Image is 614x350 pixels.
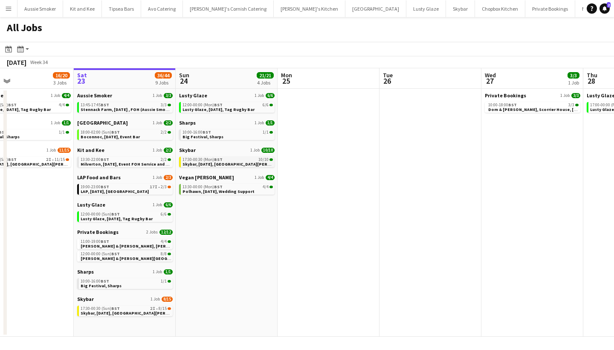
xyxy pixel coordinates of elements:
span: LAP, 23rd August, Chagford [81,189,149,194]
span: Polhawn, 24th August, Wedding Support [182,189,255,194]
span: 1 Job [153,120,162,125]
span: 2/2 [161,130,167,134]
span: Big Festival, Sharps [182,134,223,140]
span: 11/15 [66,158,69,161]
span: 1 Job [153,148,162,153]
span: 1/1 [59,130,65,134]
a: Skybar1 Job8/15 [77,296,173,302]
span: 2I [46,157,51,162]
div: [DATE] [7,58,26,67]
span: 1 Job [46,148,56,153]
span: 19:00-23:00 [81,185,109,189]
div: 1 Job [568,79,579,86]
a: 11:00-19:00BST4/4[PERSON_NAME] & [PERSON_NAME], [PERSON_NAME], [DATE] [81,239,171,248]
span: Lusty Glaze [179,92,207,99]
span: 3/3 [568,103,574,107]
span: Sat [77,71,87,79]
span: BST [111,251,120,257]
span: 17I [150,185,157,189]
span: 1/1 [161,279,167,283]
span: 11/15 [58,148,71,153]
span: 1/1 [266,120,275,125]
span: 2/2 [164,148,173,153]
span: 8/15 [168,307,171,310]
span: 26 [382,76,393,86]
span: 1 Job [255,93,264,98]
span: Boconnoc House [77,120,128,126]
a: 12:00-00:00 (Sun)BST6/6Lusty Glaze, [DATE], Tag Rugby Bar [81,211,171,221]
span: 18:00-02:00 (Sun) [81,130,120,134]
span: 3/3 [168,104,171,106]
span: 13:30-22:00 [81,157,109,162]
span: 13:45-17:45 [81,103,109,107]
span: 1/1 [263,130,269,134]
span: 1/1 [168,280,171,283]
a: 12:00-00:00 (Mon)BST6/6Lusty Glaze, [DATE], Tag Rugby Bar [182,102,273,112]
span: Connie & Isaac, Harlyn Bay, 23rd August [81,256,212,261]
span: Skybar, 23rd August, St Agnes [81,310,189,316]
span: 1 Job [250,148,260,153]
a: Lusty Glaze1 Job6/6 [179,92,275,99]
div: Skybar1 Job8/1517:30-00:30 (Sun)BST2I•8/15Skybar, [DATE], [GEOGRAPHIC_DATA][PERSON_NAME] [77,296,173,318]
span: 17:30-00:30 (Sun) [81,306,120,311]
span: 4/4 [266,175,275,180]
span: 3/3 [571,93,580,98]
a: 13:30-22:00BST2/2Milverton, [DATE], Event FOH Service and FOH (Kit and Kee) [81,157,171,166]
span: 17:30-00:30 (Mon) [182,157,223,162]
a: Kit and Kee1 Job2/2 [77,147,173,153]
span: 10:00-16:00 [81,279,109,283]
span: Dom & Emily, Scorrier House, 27th August [488,107,585,112]
a: Aussie Smoker1 Job3/3 [77,92,173,99]
span: 6/6 [263,103,269,107]
span: 11:00-19:00 [81,239,109,244]
div: [GEOGRAPHIC_DATA]1 Job2/218:00-02:00 (Sun)BST2/2Boconnoc, [DATE], Event Bar [77,120,173,147]
a: 17:30-00:30 (Sun)BST2I•8/15Skybar, [DATE], [GEOGRAPHIC_DATA][PERSON_NAME] [81,306,171,315]
span: 12:00-00:00 (Sun) [81,212,120,216]
span: 6/6 [161,212,167,216]
span: Sharps [77,268,94,275]
span: 3/3 [568,72,579,79]
div: Vegan [PERSON_NAME]1 Job4/413:30-00:00 (Mon)BST4/4Polhawn, [DATE], Wedding Support [179,174,275,196]
span: BST [8,157,17,162]
span: 3/3 [161,103,167,107]
span: Vegan Magda [179,174,234,181]
button: Tipsea Bars [102,0,141,17]
button: Kit and Kee [63,0,102,17]
span: LAP Food and Bars [77,174,121,181]
span: 3/3 [575,104,579,106]
a: Sharps1 Job1/1 [179,120,275,126]
button: Aussie Smoker [17,0,63,17]
span: 1/1 [164,269,173,274]
button: Skybar [446,0,475,17]
span: 12:00-00:00 (Mon) [182,103,223,107]
a: LAP Food and Bars1 Job2/3 [77,174,173,181]
span: 8/8 [168,253,171,255]
span: BST [101,157,109,162]
span: 1 Job [255,120,264,125]
span: 2/2 [161,157,167,162]
a: Skybar1 Job10/10 [179,147,275,153]
span: 3/3 [164,93,173,98]
span: 1 Job [51,93,60,98]
span: BST [111,211,120,217]
span: BST [101,278,109,284]
span: 4/4 [66,104,69,106]
span: Skybar, 24th August, St Agnes [182,161,291,167]
button: Avo Catering [141,0,183,17]
div: Sharps1 Job1/110:00-16:00BST1/1Big Festival, Sharps [77,268,173,296]
a: 10:00-16:00BST1/1Big Festival, Sharps [81,278,171,288]
div: LAP Food and Bars1 Job2/319:00-23:00BST17I•2/3LAP, [DATE], [GEOGRAPHIC_DATA] [77,174,173,201]
a: 12:00-00:00 (Sun)BST8/8[PERSON_NAME] & [PERSON_NAME][GEOGRAPHIC_DATA], [DATE] [81,251,171,261]
a: Lusty Glaze1 Job6/6 [77,201,173,208]
a: 17:30-00:30 (Mon)BST10/10Skybar, [DATE], [GEOGRAPHIC_DATA][PERSON_NAME] [182,157,273,166]
span: 4/4 [269,186,273,188]
span: 10:00-16:00 [182,130,211,134]
span: 2 [607,2,611,8]
a: Private Bookings1 Job3/3 [485,92,580,99]
div: Lusty Glaze1 Job6/612:00-00:00 (Mon)BST6/6Lusty Glaze, [DATE], Tag Rugby Bar [179,92,275,120]
a: 10:00-18:00BST3/3Dom & [PERSON_NAME], Scorrier House, [DATE] [488,102,579,112]
span: BST [101,239,109,244]
span: BST [101,184,109,190]
span: 12:00-00:00 (Sun) [81,252,120,256]
span: Wed [485,71,496,79]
